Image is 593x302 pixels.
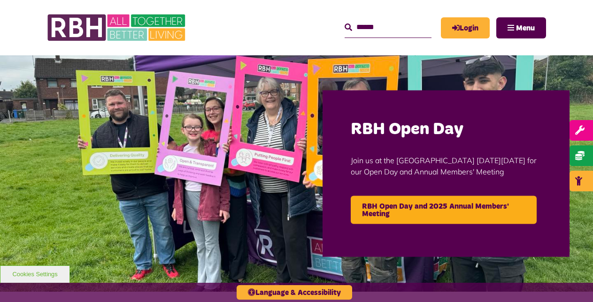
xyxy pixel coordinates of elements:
a: MyRBH [441,17,490,38]
button: Navigation [496,17,546,38]
a: RBH Open Day and 2025 Annual Members' Meeting [351,196,537,224]
p: Join us at the [GEOGRAPHIC_DATA] [DATE][DATE] for our Open Day and Annual Members' Meeting [351,141,541,191]
img: RBH [47,9,188,46]
span: Menu [516,24,535,32]
button: Language & Accessibility [237,285,352,300]
iframe: Netcall Web Assistant for live chat [551,260,593,302]
h2: RBH Open Day [351,119,541,141]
